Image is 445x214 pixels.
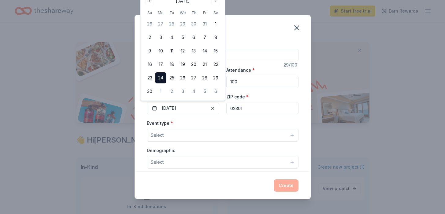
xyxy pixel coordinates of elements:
button: 29 [177,18,188,29]
button: 3 [177,86,188,97]
button: [DATE] [147,102,219,114]
button: 6 [188,32,199,43]
button: 21 [199,59,210,70]
button: 31 [199,18,210,29]
button: 2 [144,32,155,43]
th: Friday [199,10,210,16]
button: 7 [199,32,210,43]
button: 25 [166,72,177,83]
div: We use this information to help brands find events with their target demographic to sponsor their... [147,171,299,181]
button: 18 [166,59,177,70]
button: 26 [144,18,155,29]
button: 10 [155,45,166,56]
button: 16 [144,59,155,70]
input: 12345 (U.S. only) [226,102,299,114]
button: 12 [177,45,188,56]
button: 19 [177,59,188,70]
button: 8 [210,32,221,43]
label: ZIP code [226,94,249,100]
label: Attendance [226,67,255,73]
button: 22 [210,59,221,70]
button: 13 [188,45,199,56]
button: 28 [166,18,177,29]
button: 30 [144,86,155,97]
button: 1 [210,18,221,29]
button: 24 [155,72,166,83]
th: Sunday [144,10,155,16]
button: 27 [188,72,199,83]
th: Wednesday [177,10,188,16]
input: 20 [226,76,299,88]
label: Event type [147,120,173,126]
span: Select [151,132,164,139]
button: Select [147,156,299,169]
button: 27 [155,18,166,29]
button: 9 [144,45,155,56]
button: 20 [188,59,199,70]
label: Demographic [147,147,175,154]
button: 1 [155,86,166,97]
button: 5 [177,32,188,43]
button: 29 [210,72,221,83]
button: 2 [166,86,177,97]
span: Select [151,159,164,166]
th: Tuesday [166,10,177,16]
button: 17 [155,59,166,70]
th: Monday [155,10,166,16]
th: Saturday [210,10,221,16]
button: 15 [210,45,221,56]
button: 4 [166,32,177,43]
button: 11 [166,45,177,56]
button: 26 [177,72,188,83]
button: 5 [199,86,210,97]
button: 30 [188,18,199,29]
button: 4 [188,86,199,97]
button: 3 [155,32,166,43]
button: Select [147,129,299,142]
button: 23 [144,72,155,83]
div: 29 /100 [284,61,299,69]
button: 6 [210,86,221,97]
th: Thursday [188,10,199,16]
button: 14 [199,45,210,56]
button: 28 [199,72,210,83]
